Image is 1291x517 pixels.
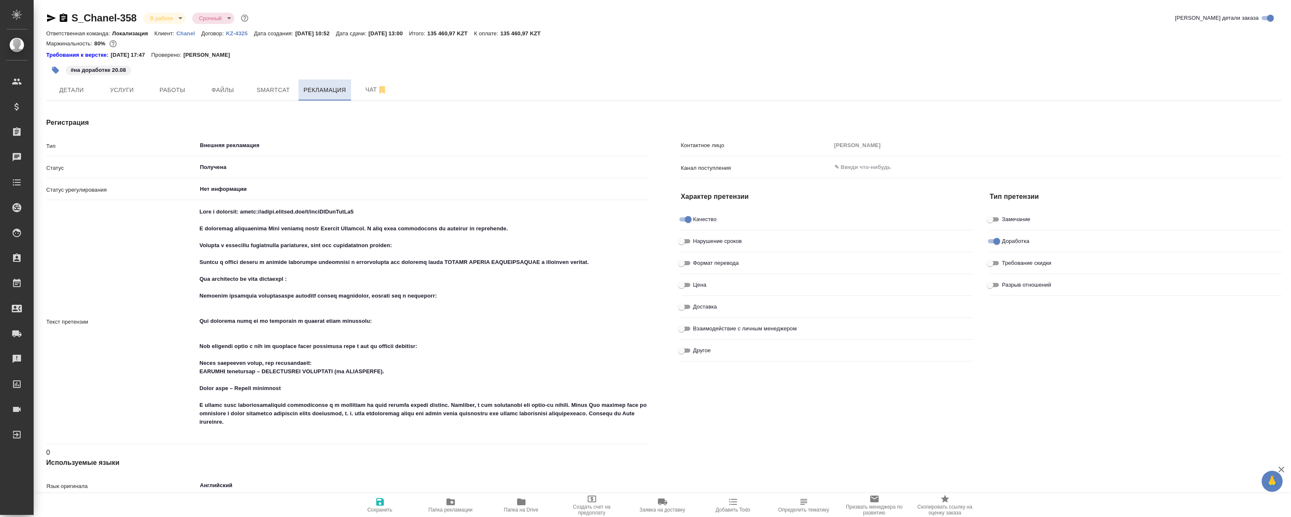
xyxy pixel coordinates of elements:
[226,29,254,37] a: KZ-4325
[415,493,486,517] button: Папка рекламации
[304,85,346,95] span: Рекламация
[203,85,243,95] span: Файлы
[152,85,193,95] span: Работы
[46,13,56,23] button: Скопировать ссылку для ЯМессенджера
[643,145,644,146] button: Open
[831,139,1282,151] input: Пустое поле
[201,30,226,37] p: Договор:
[557,493,627,517] button: Создать счет на предоплату
[177,29,201,37] a: Chanel
[839,493,910,517] button: Призвать менеджера по развитию
[46,118,647,128] h4: Регистрация
[46,51,111,59] div: Нажми, чтобы открыть папку с инструкцией
[192,13,234,24] div: В работе
[1002,259,1051,267] span: Требование скидки
[768,493,839,517] button: Определить тематику
[409,30,427,37] p: Итого:
[693,346,711,355] span: Другое
[367,507,393,513] span: Сохранить
[1277,166,1279,168] button: Open
[698,493,768,517] button: Добавить Todo
[844,504,905,516] span: Призвать менеджера по развитию
[1002,281,1051,289] span: Разрыв отношений
[46,186,196,194] p: Статус урегулирования
[368,30,409,37] p: [DATE] 13:00
[693,281,707,289] span: Цена
[693,215,717,224] span: Качество
[562,504,622,516] span: Создать счет на предоплату
[183,51,236,59] p: [PERSON_NAME]
[377,85,387,95] svg: Отписаться
[486,493,557,517] button: Папка на Drive
[643,188,644,190] button: Open
[643,485,644,486] button: Open
[111,51,151,59] p: [DATE] 17:47
[196,15,224,22] button: Срочный
[990,192,1282,202] h4: Тип претензии
[915,504,975,516] span: Скопировать ссылку на оценку заказа
[715,507,750,513] span: Добавить Todo
[46,164,196,172] p: Статус
[693,237,742,245] span: Нарушение сроков
[834,162,1251,172] input: ✎ Введи что-нибудь
[1002,215,1030,224] span: Замечание
[474,30,500,37] p: К оплате:
[46,142,196,150] p: Тип
[345,493,415,517] button: Сохранить
[1002,237,1029,245] span: Доработка
[112,30,155,37] p: Локализация
[46,51,111,59] a: Требования к верстке:
[46,40,94,47] p: Маржинальность:
[693,259,739,267] span: Формат перевода
[253,85,293,95] span: Smartcat
[643,166,644,168] button: Open
[254,30,295,37] p: Дата создания:
[71,66,126,74] p: #на доработке 20.08
[71,12,137,24] a: S_Chanel-358
[151,51,184,59] p: Проверено:
[428,507,473,513] span: Папка рекламации
[681,141,831,150] p: Контактное лицо
[65,66,132,73] span: на доработке 20.08
[46,61,65,79] button: Добавить тэг
[500,30,547,37] p: 135 460,97 KZT
[226,30,254,37] p: KZ-4325
[46,458,647,468] h4: Используемые языки
[108,38,119,49] button: 3629.60 RUB;
[154,30,176,37] p: Клиент:
[196,205,647,438] textarea: Lore i dolorsit: ametc://adipi.elitsed.doe/t/inciDIDunTutLa5 E doloremag aliquaenima Mini veniamq...
[58,13,69,23] button: Скопировать ссылку
[46,318,196,326] p: Текст претензии
[693,303,717,311] span: Доставка
[295,30,336,37] p: [DATE] 10:52
[336,30,368,37] p: Дата сдачи:
[148,15,175,22] button: В работе
[46,30,112,37] p: Ответственная команда:
[1265,472,1279,490] span: 🙏
[143,13,185,24] div: В работе
[356,84,396,95] span: Чат
[239,13,250,24] button: Доп статусы указывают на важность/срочность заказа
[627,493,698,517] button: Заявка на доставку
[681,192,973,202] h4: Характер претензии
[1262,471,1283,492] button: 🙏
[778,507,829,513] span: Определить тематику
[51,85,92,95] span: Детали
[1175,14,1259,22] span: [PERSON_NAME] детали заказа
[693,324,797,333] span: Взаимодействие с личным менеджером
[94,40,107,47] p: 80%
[681,164,831,172] p: Канал поступления
[177,30,201,37] p: Chanel
[639,507,685,513] span: Заявка на доставку
[102,85,142,95] span: Услуги
[504,507,539,513] span: Папка на Drive
[428,30,474,37] p: 135 460,97 KZT
[910,493,980,517] button: Скопировать ссылку на оценку заказа
[46,482,196,491] p: Язык оригинала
